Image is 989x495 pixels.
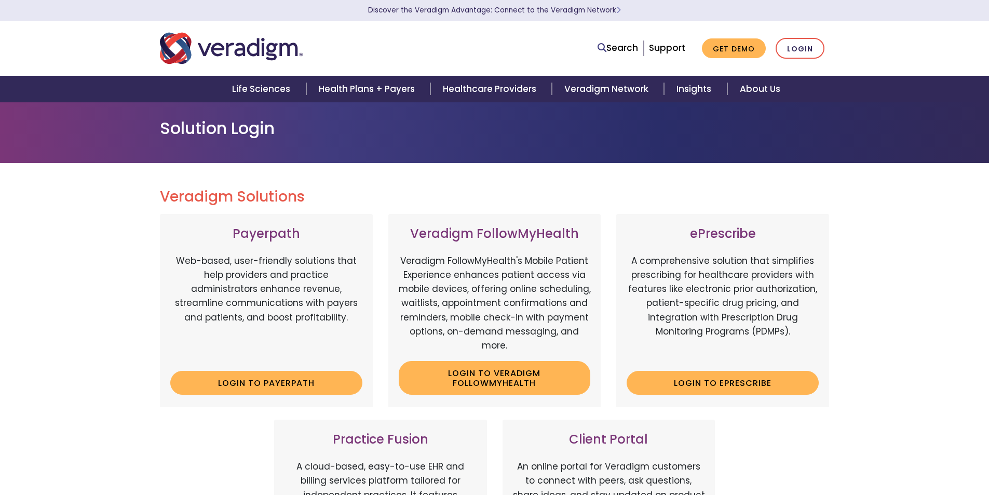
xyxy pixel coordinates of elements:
h3: Practice Fusion [284,432,477,447]
a: Health Plans + Payers [306,76,430,102]
a: Login to Veradigm FollowMyHealth [399,361,591,395]
img: Veradigm logo [160,31,303,65]
a: Support [649,42,685,54]
h2: Veradigm Solutions [160,188,830,206]
a: Discover the Veradigm Advantage: Connect to the Veradigm NetworkLearn More [368,5,621,15]
p: Veradigm FollowMyHealth's Mobile Patient Experience enhances patient access via mobile devices, o... [399,254,591,353]
a: Login [776,38,824,59]
h3: Veradigm FollowMyHealth [399,226,591,242]
a: Login to ePrescribe [627,371,819,395]
a: Healthcare Providers [430,76,552,102]
a: About Us [727,76,793,102]
a: Search [598,41,638,55]
h3: ePrescribe [627,226,819,242]
h3: Client Portal [513,432,705,447]
p: A comprehensive solution that simplifies prescribing for healthcare providers with features like ... [627,254,819,363]
a: Life Sciences [220,76,306,102]
h1: Solution Login [160,118,830,138]
a: Get Demo [702,38,766,59]
a: Insights [664,76,727,102]
p: Web-based, user-friendly solutions that help providers and practice administrators enhance revenu... [170,254,362,363]
span: Learn More [616,5,621,15]
a: Veradigm Network [552,76,664,102]
a: Login to Payerpath [170,371,362,395]
h3: Payerpath [170,226,362,242]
